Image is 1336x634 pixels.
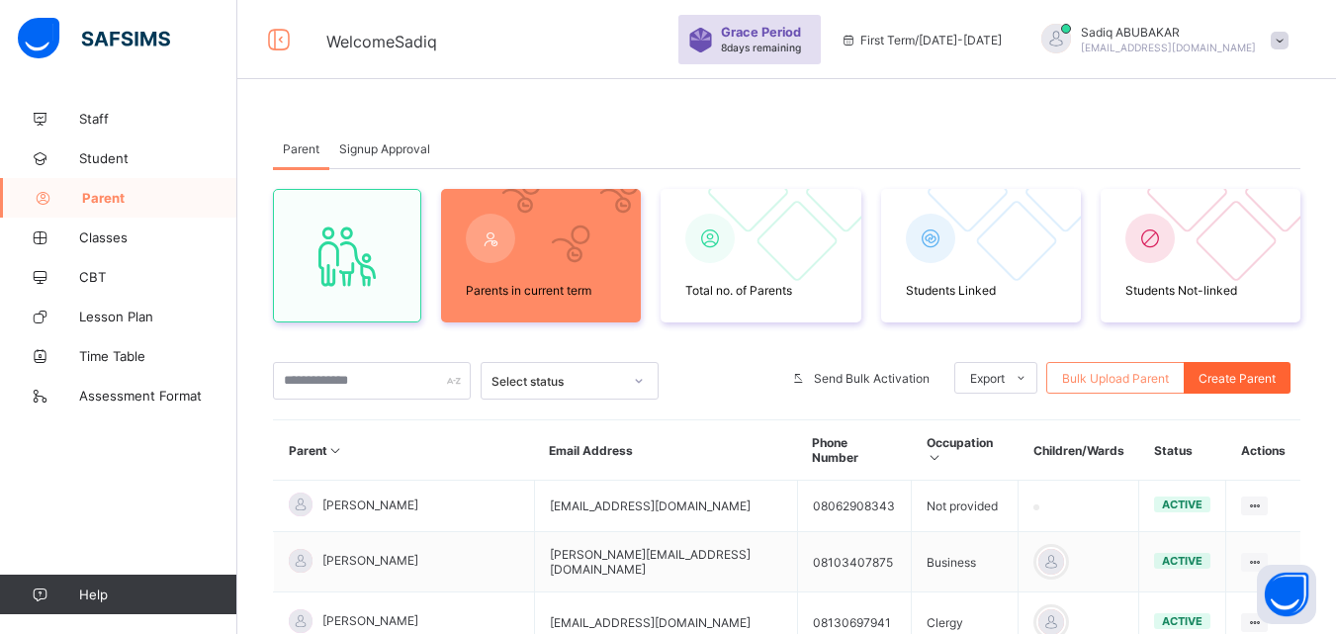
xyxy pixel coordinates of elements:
[906,283,1056,298] span: Students Linked
[1081,42,1256,53] span: [EMAIL_ADDRESS][DOMAIN_NAME]
[1162,498,1202,511] span: active
[912,420,1019,481] th: Occupation
[797,420,912,481] th: Phone Number
[534,532,797,592] td: [PERSON_NAME][EMAIL_ADDRESS][DOMAIN_NAME]
[327,443,344,458] i: Sort in Ascending Order
[841,33,1002,47] span: session/term information
[1226,420,1300,481] th: Actions
[1125,283,1276,298] span: Students Not-linked
[797,481,912,532] td: 08062908343
[322,553,418,568] span: [PERSON_NAME]
[283,141,319,156] span: Parent
[79,587,236,602] span: Help
[1062,371,1169,386] span: Bulk Upload Parent
[688,28,713,52] img: sticker-purple.71386a28dfed39d6af7621340158ba97.svg
[1019,420,1139,481] th: Children/Wards
[912,532,1019,592] td: Business
[927,450,943,465] i: Sort in Ascending Order
[322,498,418,512] span: [PERSON_NAME]
[912,481,1019,532] td: Not provided
[1162,554,1202,568] span: active
[18,18,170,59] img: safsims
[274,420,535,481] th: Parent
[79,309,237,324] span: Lesson Plan
[79,150,237,166] span: Student
[491,374,622,389] div: Select status
[685,283,836,298] span: Total no. of Parents
[1257,565,1316,624] button: Open asap
[797,532,912,592] td: 08103407875
[1081,25,1256,40] span: Sadiq ABUBAKAR
[79,348,237,364] span: Time Table
[1139,420,1226,481] th: Status
[79,229,237,245] span: Classes
[534,420,797,481] th: Email Address
[534,481,797,532] td: [EMAIL_ADDRESS][DOMAIN_NAME]
[79,111,237,127] span: Staff
[1199,371,1276,386] span: Create Parent
[322,613,418,628] span: [PERSON_NAME]
[326,32,437,51] span: Welcome Sadiq
[79,388,237,404] span: Assessment Format
[339,141,430,156] span: Signup Approval
[721,25,801,40] span: Grace Period
[721,42,801,53] span: 8 days remaining
[1022,24,1298,56] div: SadiqABUBAKAR
[814,371,930,386] span: Send Bulk Activation
[970,371,1005,386] span: Export
[1162,614,1202,628] span: active
[82,190,237,206] span: Parent
[79,269,237,285] span: CBT
[466,283,616,298] span: Parents in current term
